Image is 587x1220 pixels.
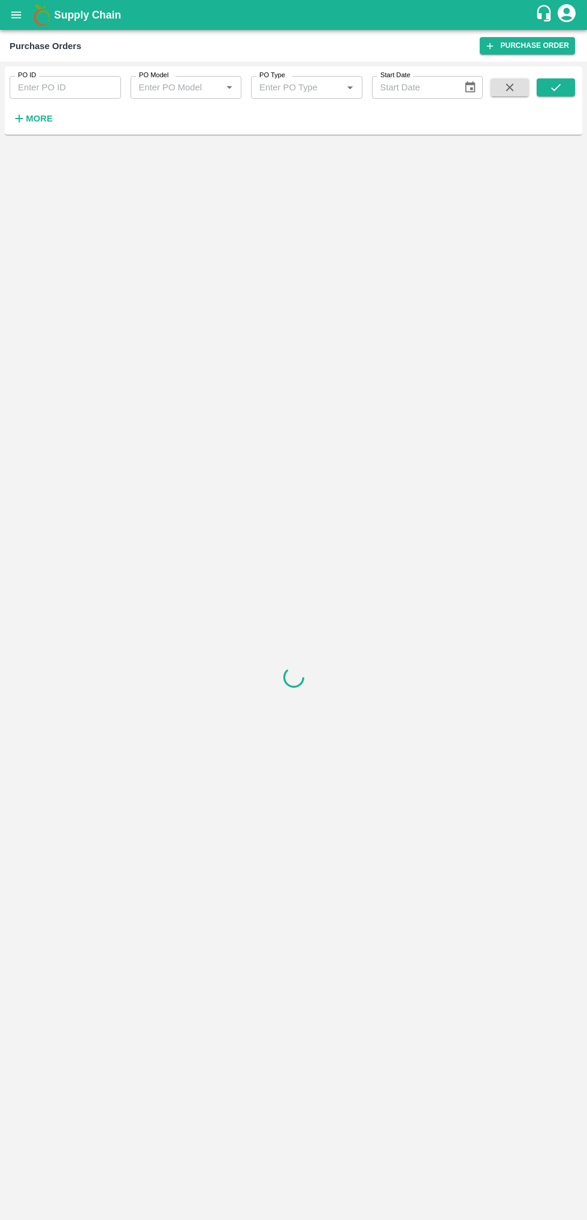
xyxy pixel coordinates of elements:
a: Supply Chain [54,7,535,23]
input: Enter PO ID [10,76,121,99]
strong: More [26,114,53,123]
label: PO ID [18,71,36,80]
div: Purchase Orders [10,38,81,54]
img: logo [30,3,54,27]
input: Enter PO Type [255,80,339,95]
label: PO Type [259,71,285,80]
button: Open [342,80,358,95]
button: Choose date [459,76,482,99]
b: Supply Chain [54,9,121,21]
button: open drawer [2,1,30,29]
input: Start Date [372,76,454,99]
label: Start Date [380,71,410,80]
div: account of current user [556,2,577,28]
a: Purchase Order [480,37,575,54]
button: Open [222,80,237,95]
div: customer-support [535,4,556,26]
input: Enter PO Model [134,80,219,95]
label: PO Model [139,71,169,80]
button: More [10,108,56,129]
